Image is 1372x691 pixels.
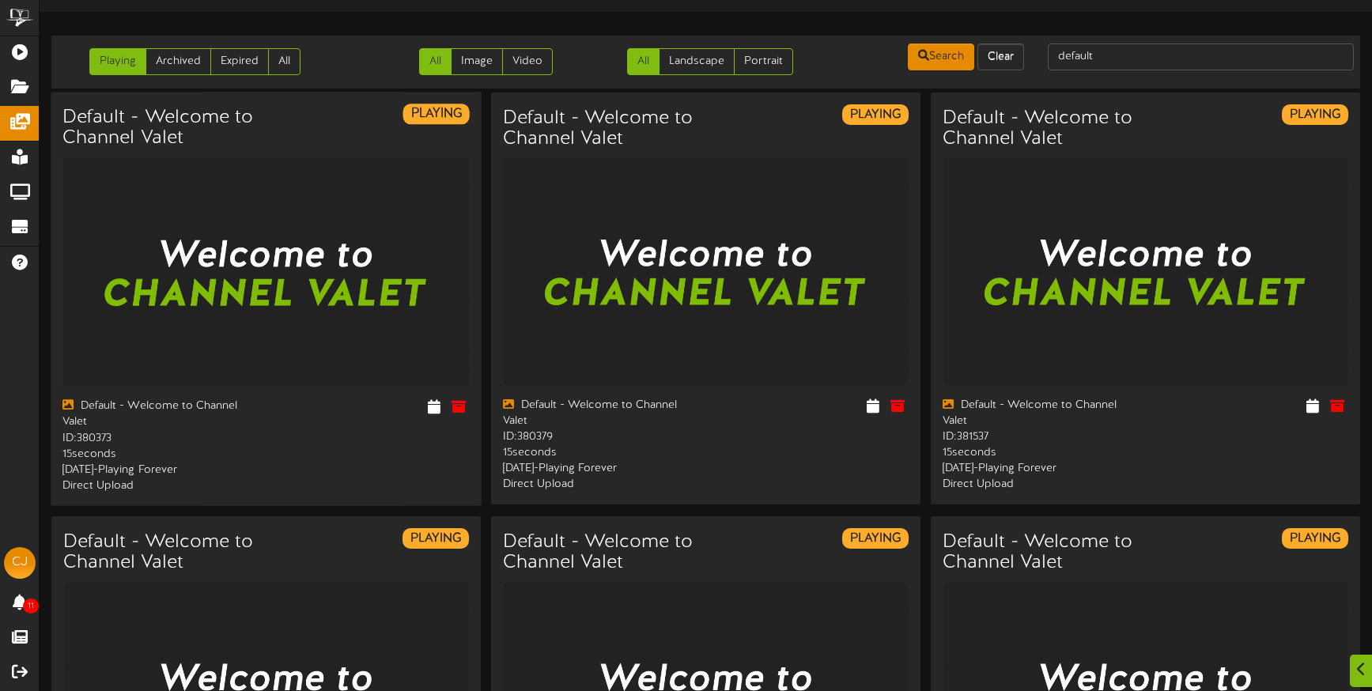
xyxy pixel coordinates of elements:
[943,108,1134,150] h3: Default - Welcome to Channel Valet
[268,48,300,75] a: All
[850,108,901,122] strong: PLAYING
[410,531,461,546] strong: PLAYING
[943,461,1134,477] div: [DATE] - Playing Forever
[1290,531,1340,546] strong: PLAYING
[503,461,694,477] div: [DATE] - Playing Forever
[4,547,36,579] div: CJ
[943,532,1134,574] h3: Default - Welcome to Channel Valet
[734,48,793,75] a: Portrait
[908,43,974,70] button: Search
[62,398,254,430] div: Default - Welcome to Channel Valet
[146,48,211,75] a: Archived
[89,48,146,75] a: Playing
[451,48,503,75] a: Image
[62,108,254,149] h3: Default - Welcome to Channel Valet
[503,108,694,150] h3: Default - Welcome to Channel Valet
[503,429,694,461] div: ID: 380379 15 seconds
[62,462,254,478] div: [DATE] - Playing Forever
[63,532,255,574] h3: Default - Welcome to Channel Valet
[1048,43,1354,70] input: -- Search Messages by Name --
[943,477,1134,493] div: Direct Upload
[943,398,1134,429] div: Default - Welcome to Channel Valet
[210,48,269,75] a: Expired
[627,48,660,75] a: All
[62,157,470,387] img: a7399033-8c2e-47c0-964b-923c71277185welcomecvimage.jpg
[1290,108,1340,122] strong: PLAYING
[503,532,694,574] h3: Default - Welcome to Channel Valet
[502,48,553,75] a: Video
[977,43,1024,70] button: Clear
[850,531,901,546] strong: PLAYING
[659,48,735,75] a: Landscape
[503,157,909,386] img: a7399033-8c2e-47c0-964b-923c71277185welcomecvimage.jpg
[419,48,452,75] a: All
[503,398,694,429] div: Default - Welcome to Channel Valet
[503,477,694,493] div: Direct Upload
[62,430,254,462] div: ID: 380373 15 seconds
[943,429,1134,461] div: ID: 381537 15 seconds
[62,478,254,493] div: Direct Upload
[411,107,462,121] strong: PLAYING
[943,157,1348,386] img: a7399033-8c2e-47c0-964b-923c71277185welcomecvimage.jpg
[23,598,39,614] span: 11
